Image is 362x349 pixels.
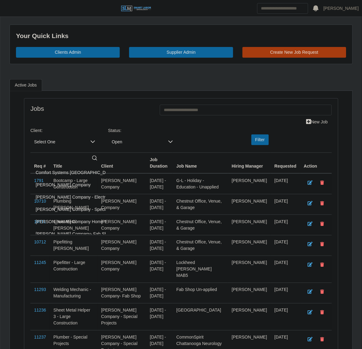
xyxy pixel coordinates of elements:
a: 11245 [34,260,46,265]
td: [DATE] [271,283,300,303]
a: Active Jobs [10,79,42,91]
li: Lee Company - Electrical [32,191,167,203]
td: [PERSON_NAME] [228,215,271,235]
label: Client: [30,127,43,134]
td: [DATE] - [DATE] [146,283,173,303]
td: Lockheed [PERSON_NAME] MAB5 [173,256,228,283]
td: [DATE] - [DATE] [146,235,173,256]
td: [PERSON_NAME] [228,173,271,194]
td: [PERSON_NAME] Company- Fab Shop [97,283,146,303]
td: [DATE] - [DATE] [146,303,173,330]
span: [PERSON_NAME] Company Home Services [36,219,121,225]
a: New Job [302,117,332,127]
td: [PERSON_NAME] Company [97,235,146,256]
td: Welding Mechanic - Manufacturing [50,283,97,303]
span: [PERSON_NAME] Company - Special Projects [36,206,125,213]
td: Chestnut Office, Venue, & Garage [173,235,228,256]
td: [PERSON_NAME] [228,235,271,256]
h4: Jobs [30,105,151,112]
td: [PERSON_NAME] [228,283,271,303]
li: Lee Company Home Services [32,216,167,227]
td: Fab Shop Un-applied [173,283,228,303]
td: [PERSON_NAME] Company [97,194,146,215]
td: G-L - Holiday - Education - Unapplied [173,173,228,194]
label: Status: [108,127,122,134]
a: 11237 [34,335,46,340]
td: [DATE] [271,235,300,256]
td: [PERSON_NAME] Company [97,215,146,235]
li: Lee Company- Fab Shop [32,228,167,240]
li: Lee Company - Special Projects [32,204,167,215]
td: Chestnut Office, Venue, & Garage [173,215,228,235]
th: Job Duration [146,153,173,173]
td: [DATE] - [DATE] [146,173,173,194]
td: [PERSON_NAME] Company [97,173,146,194]
img: SLM Logo [121,5,151,12]
td: [DATE] [271,256,300,283]
a: 11236 [34,308,46,313]
th: Action [300,153,332,173]
a: Supplier Admin [129,47,233,58]
td: [PERSON_NAME] Company - Special Projects [97,303,146,330]
td: Pipefitting [PERSON_NAME] [50,235,97,256]
th: Hiring Manager [228,153,271,173]
th: Client [97,153,146,173]
div: Your Quick Links [16,31,346,41]
li: Comfort Systems USA - Central TX [32,167,167,178]
a: 10712 [34,240,46,245]
button: Filter [251,134,269,145]
td: [GEOGRAPHIC_DATA] [173,303,228,330]
a: Create New Job Request [242,47,346,58]
span: Comfort Systems [GEOGRAPHIC_DATA] - [GEOGRAPHIC_DATA] [36,169,163,176]
td: Pipefitter - Large Construction [50,256,97,283]
td: [DATE] - [DATE] [146,256,173,283]
td: Chestnut Office, Venue, & Garage [173,194,228,215]
td: [DATE] [271,173,300,194]
th: Job Name [173,153,228,173]
span: [PERSON_NAME] Company- Fab Shop [36,231,112,237]
td: [PERSON_NAME] [228,256,271,283]
td: [DATE] [271,303,300,330]
a: [PERSON_NAME] [324,5,359,12]
td: Sheet Metal Helper 3 - Large Construction [50,303,97,330]
td: [PERSON_NAME] [228,303,271,330]
span: Select One [30,136,87,148]
td: [DATE] - [DATE] [146,194,173,215]
td: [DATE] [271,215,300,235]
span: [PERSON_NAME] Company [36,182,91,188]
td: [DATE] - [DATE] [146,215,173,235]
td: [DATE] [271,194,300,215]
a: Clients Admin [16,47,120,58]
input: Search [257,3,308,14]
span: Open [108,136,164,148]
span: [PERSON_NAME] Company - Electrical [36,194,112,200]
th: Requested [271,153,300,173]
li: Lee Company [32,179,167,191]
td: [PERSON_NAME] Company [97,256,146,283]
a: 11293 [34,287,46,292]
td: [PERSON_NAME] [228,194,271,215]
